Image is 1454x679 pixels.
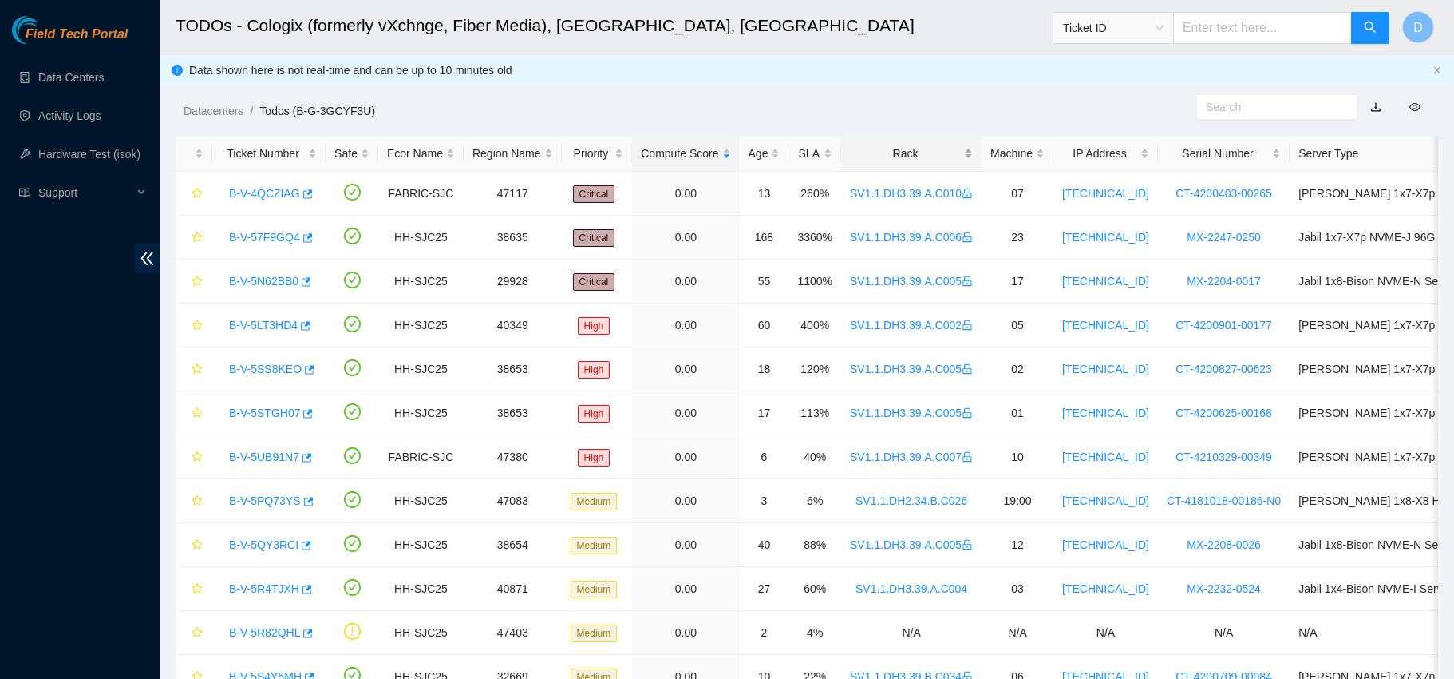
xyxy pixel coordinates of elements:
[344,359,361,376] span: check-circle
[184,444,203,470] button: star
[192,583,203,596] span: star
[464,435,562,479] td: 47380
[740,216,789,260] td: 168
[1187,538,1261,551] a: MX-2208-0026
[192,232,203,244] span: star
[378,304,464,347] td: HH-SJC25
[1351,12,1389,44] button: search
[740,172,789,216] td: 13
[184,105,243,117] a: Datacenters
[632,435,739,479] td: 0.00
[229,275,298,288] a: B-V-5N62BB0
[229,494,301,507] a: B-V-5PQ73YS
[192,451,203,464] span: star
[1187,275,1261,288] a: MX-2204-0017
[982,172,1053,216] td: 07
[578,449,610,467] span: High
[1062,451,1149,463] a: [TECHNICAL_ID]
[788,260,841,304] td: 1100%
[184,532,203,558] button: star
[1062,231,1149,244] a: [TECHNICAL_ID]
[344,579,361,596] span: check-circle
[1175,451,1272,463] a: CT-4210329-00349
[740,523,789,567] td: 40
[38,177,132,208] span: Support
[632,260,739,304] td: 0.00
[982,567,1053,611] td: 03
[855,582,967,595] a: SV1.1.DH3.39.A.C004
[184,181,203,206] button: star
[378,347,464,391] td: HH-SJC25
[192,539,203,552] span: star
[571,625,618,642] span: Medium
[1358,94,1393,120] button: download
[788,304,841,347] td: 400%
[571,493,618,510] span: Medium
[229,582,299,595] a: B-V-5R4TJXH
[229,451,299,463] a: B-V-5UB91N7
[578,317,610,335] span: High
[344,491,361,508] span: check-circle
[1175,187,1272,200] a: CT-4200403-00265
[184,312,203,338] button: star
[184,268,203,294] button: star
[1432,66,1442,75] span: close
[982,479,1053,523] td: 19:00
[464,523,562,567] td: 38654
[962,539,973,550] span: lock
[1158,611,1290,655] td: N/A
[464,567,562,611] td: 40871
[788,216,841,260] td: 3360%
[259,105,375,117] a: Todos (B-G-3GCYF3U)
[632,391,739,435] td: 0.00
[850,407,973,419] a: SV1.1.DH3.39.A.C005lock
[982,523,1053,567] td: 12
[378,435,464,479] td: FABRIC-SJC
[571,537,618,554] span: Medium
[573,229,615,247] span: Critical
[982,347,1053,391] td: 02
[344,316,361,332] span: check-circle
[344,184,361,201] span: check-circle
[571,581,618,598] span: Medium
[344,447,361,464] span: check-circle
[578,405,610,423] span: High
[344,403,361,420] span: check-circle
[788,391,841,435] td: 113%
[1206,98,1335,116] input: Search
[740,435,789,479] td: 6
[632,304,739,347] td: 0.00
[573,273,615,291] span: Critical
[26,27,128,42] span: Field Tech Portal
[184,356,203,382] button: star
[1062,319,1149,332] a: [TECHNICAL_ID]
[184,400,203,426] button: star
[184,576,203,602] button: star
[855,494,967,507] a: SV1.1.DH2.34.B.C026
[1062,407,1149,419] a: [TECHNICAL_ID]
[632,611,739,655] td: 0.00
[38,109,101,122] a: Activity Logs
[632,216,739,260] td: 0.00
[1413,18,1423,38] span: D
[1062,363,1149,375] a: [TECHNICAL_ID]
[192,276,203,288] span: star
[962,320,973,331] span: lock
[378,479,464,523] td: HH-SJC25
[1173,12,1352,44] input: Enter text here...
[982,216,1053,260] td: 23
[184,224,203,250] button: star
[464,391,562,435] td: 38653
[1409,101,1420,113] span: eye
[250,105,253,117] span: /
[378,216,464,260] td: HH-SJC25
[464,347,562,391] td: 38653
[632,479,739,523] td: 0.00
[135,244,160,273] span: double-left
[850,451,973,463] a: SV1.1.DH3.39.A.C007lock
[192,320,203,332] span: star
[229,363,302,375] a: B-V-5SS8KEO
[229,626,300,639] a: B-V-5R82QHL
[192,627,203,640] span: star
[962,363,973,375] span: lock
